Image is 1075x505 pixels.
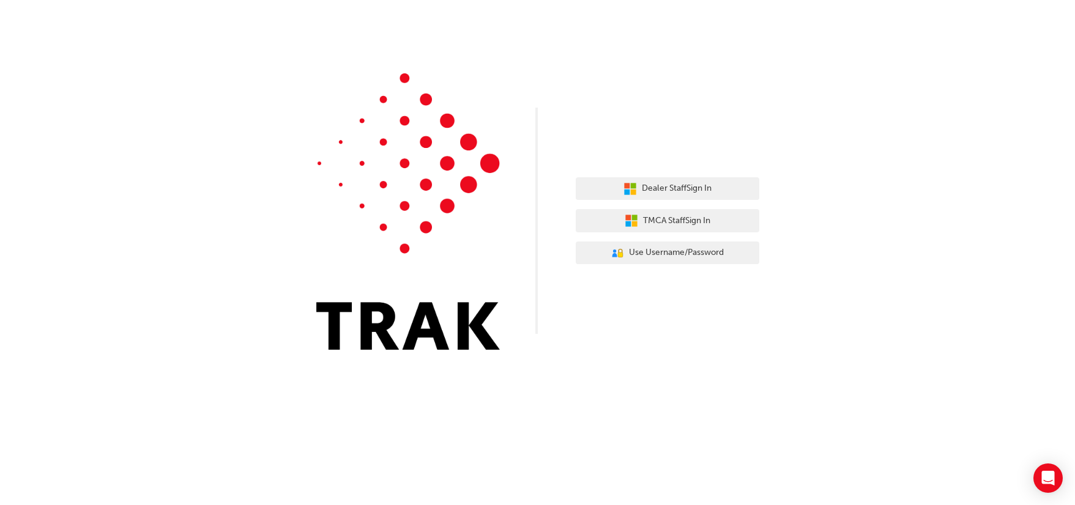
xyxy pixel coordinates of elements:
[316,73,500,350] img: Trak
[576,209,759,232] button: TMCA StaffSign In
[642,182,712,196] span: Dealer Staff Sign In
[643,214,710,228] span: TMCA Staff Sign In
[629,246,724,260] span: Use Username/Password
[576,241,759,265] button: Use Username/Password
[576,177,759,201] button: Dealer StaffSign In
[1033,463,1063,493] div: Open Intercom Messenger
